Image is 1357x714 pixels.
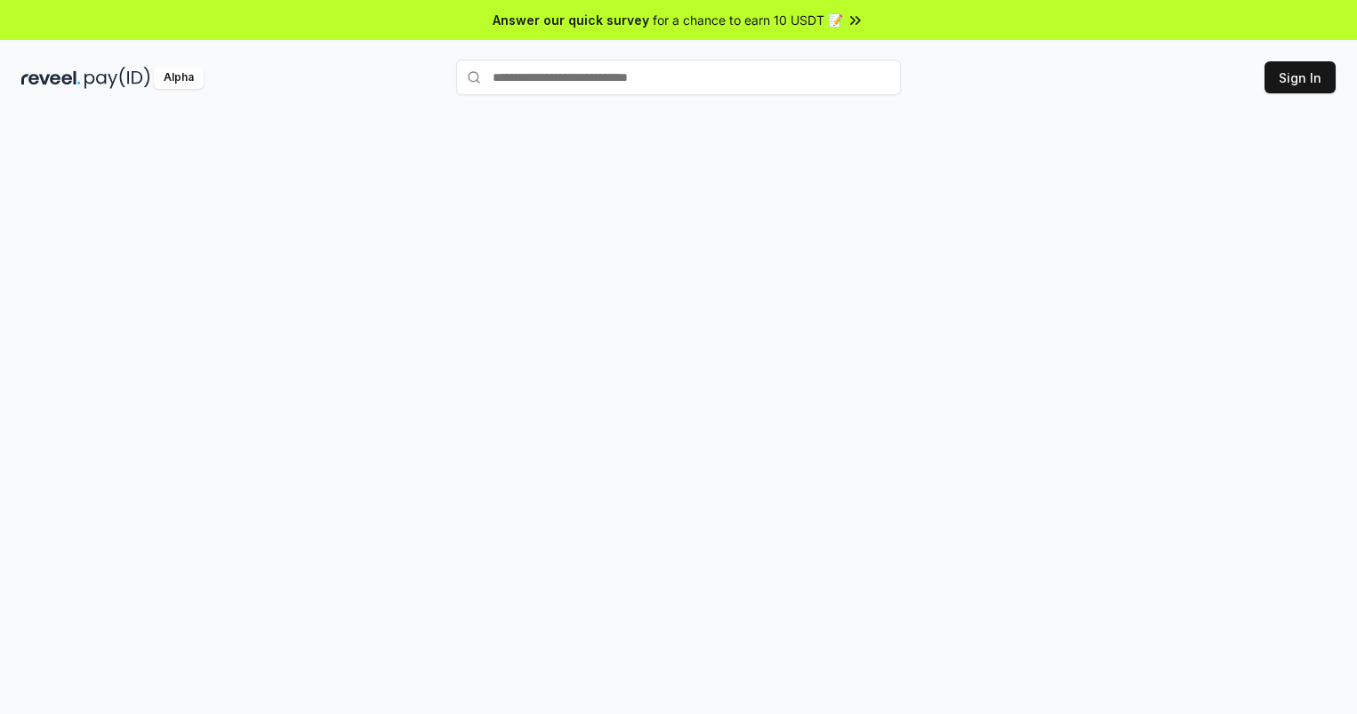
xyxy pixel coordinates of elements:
button: Sign In [1265,61,1336,93]
img: reveel_dark [21,67,81,89]
img: pay_id [84,67,150,89]
span: for a chance to earn 10 USDT 📝 [653,11,843,29]
div: Alpha [154,67,204,89]
span: Answer our quick survey [493,11,649,29]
